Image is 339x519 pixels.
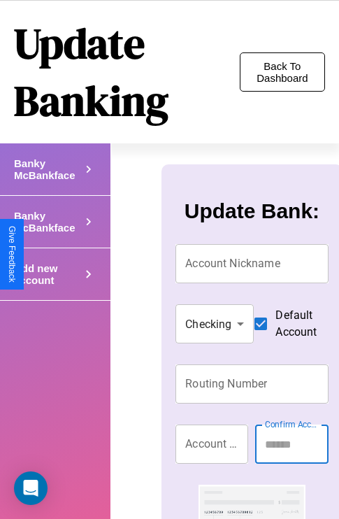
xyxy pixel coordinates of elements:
[14,157,81,181] h4: Banky McBankface
[185,199,319,223] h3: Update Bank:
[14,262,80,286] h4: Add new account
[14,210,81,234] h4: Banky McBankface
[14,15,240,129] h1: Update Banking
[175,304,254,343] div: Checking
[14,471,48,505] div: Open Intercom Messenger
[7,226,17,283] div: Give Feedback
[275,307,317,341] span: Default Account
[240,52,325,92] button: Back To Dashboard
[265,418,321,430] label: Confirm Account Number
